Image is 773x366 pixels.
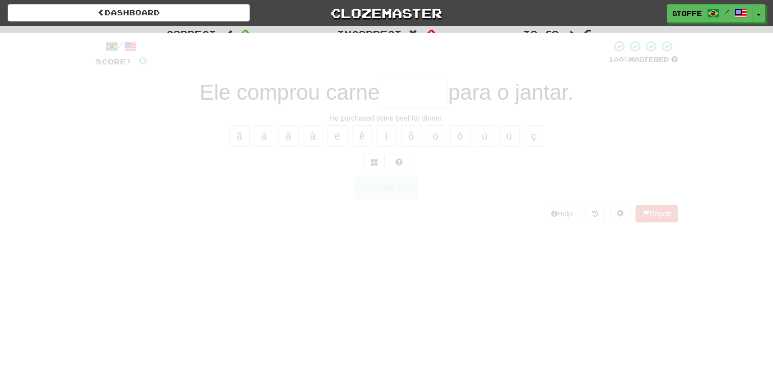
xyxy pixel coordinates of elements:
span: 0 [138,54,147,66]
button: ó [426,125,446,147]
span: para o jantar. [448,80,573,104]
button: à [303,125,323,147]
span: : [566,30,577,38]
span: Score: [96,57,132,66]
button: ã [229,125,250,147]
button: Submit [355,176,418,200]
button: ú [475,125,495,147]
button: â [278,125,299,147]
button: Single letter hint - you only get 1 per sentence and score half the points! alt+h [389,154,409,171]
div: Mastered [608,55,678,64]
button: ç [524,125,544,147]
button: ü [499,125,520,147]
button: é [327,125,348,147]
button: Round history (alt+y) [585,205,605,222]
span: / [724,8,730,15]
button: õ [401,125,421,147]
span: Ele comprou carne [200,80,380,104]
button: á [254,125,274,147]
button: Switch sentence to multiple choice alt+p [364,154,385,171]
div: / [96,40,147,53]
button: Report [636,205,677,222]
span: Stoffe [672,9,702,18]
button: ê [352,125,372,147]
div: He purchased some beef for dinner. [96,113,678,123]
a: Stoffe / [667,4,753,22]
span: 0 [427,27,436,39]
span: : [409,30,420,38]
a: Clozemaster [265,4,507,22]
span: 6 [584,27,593,39]
span: : [223,30,235,38]
button: Help! [545,205,581,222]
a: Dashboard [8,4,250,21]
span: To go [523,29,559,39]
span: 100 % [608,55,629,63]
button: í [377,125,397,147]
span: Incorrect [337,29,402,39]
button: ô [450,125,471,147]
span: 0 [241,27,250,39]
span: Correct [166,29,216,39]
